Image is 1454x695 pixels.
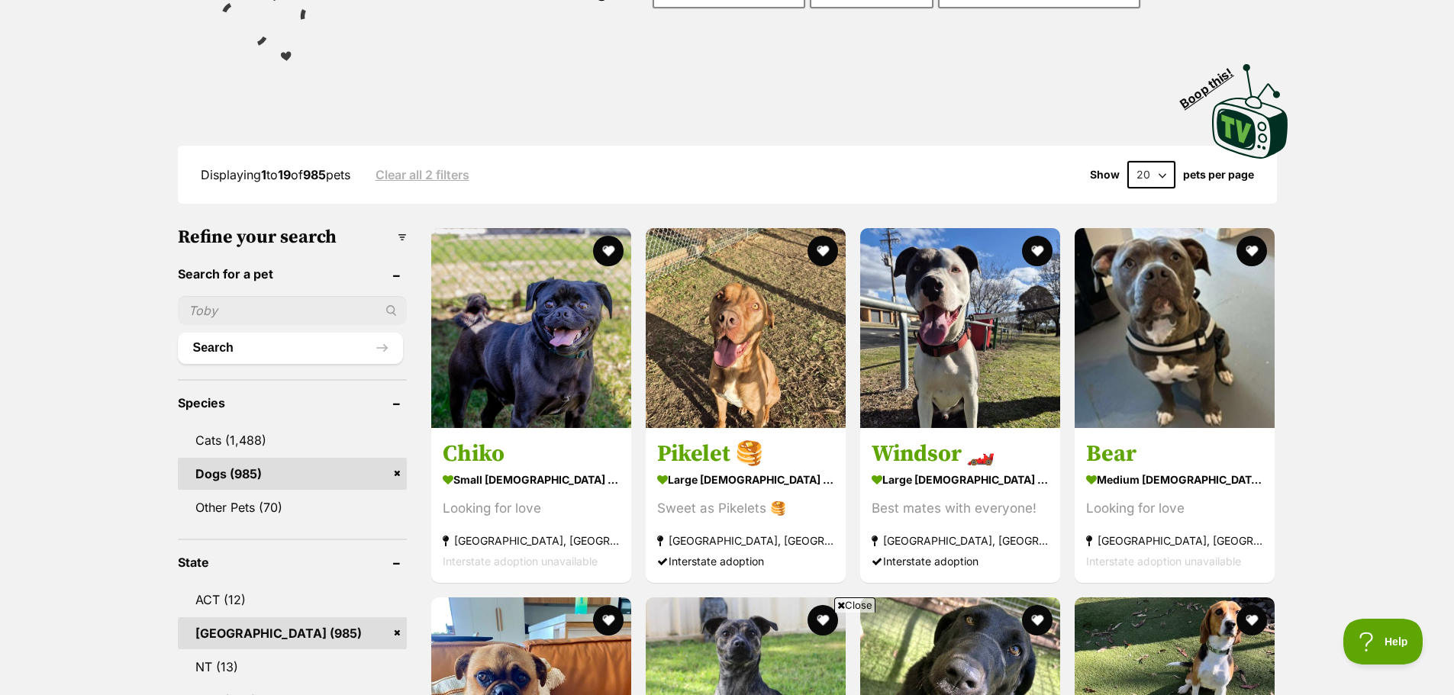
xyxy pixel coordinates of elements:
[117,308,229,459] img: https://img.kwcdn.com/product/fancy/2e2a3f2d-9e26-4fb5-b362-21fc374ffd93.jpg?imageMogr2/strip/siz...
[1086,498,1263,519] div: Looking for love
[178,424,407,456] a: Cats (1,488)
[178,555,407,569] header: State
[376,168,469,182] a: Clear all 2 filters
[178,584,407,616] a: ACT (12)
[1075,428,1275,583] a: Bear medium [DEMOGRAPHIC_DATA] Dog Looking for love [GEOGRAPHIC_DATA], [GEOGRAPHIC_DATA] Intersta...
[593,605,624,635] button: favourite
[1090,169,1120,181] span: Show
[657,551,834,571] div: Interstate adoption
[443,498,620,519] div: Looking for love
[178,651,407,683] a: NT (13)
[808,605,838,635] button: favourite
[443,439,620,468] h3: Chiko
[178,267,407,281] header: Search for a pet
[872,498,1049,519] div: Best mates with everyone!
[1086,530,1263,551] strong: [GEOGRAPHIC_DATA], [GEOGRAPHIC_DATA]
[1177,56,1247,111] span: Boop this!
[201,167,350,182] span: Displaying to of pets
[178,333,403,363] button: Search
[178,227,407,248] h3: Refine your search
[1343,619,1423,664] iframe: Help Scout Beacon - Open
[872,439,1049,468] h3: Windsor 🏎️
[657,439,834,468] h3: Pikelet 🥞
[178,396,407,410] header: Species
[116,97,229,191] img: https://img.kwcdn.com/product/fancy/c748de93-db20-46ec-a49e-96cf38e44e51.jpg?imageMogr2/strip/siz...
[178,296,407,325] input: Toby
[1022,605,1053,635] button: favourite
[808,236,838,266] button: favourite
[1237,236,1268,266] button: favourite
[872,468,1049,491] strong: large [DEMOGRAPHIC_DATA] Dog
[1086,468,1263,491] strong: medium [DEMOGRAPHIC_DATA] Dog
[646,228,846,428] img: Pikelet 🥞 - Rhodesian Ridgeback Dog
[1212,50,1288,162] a: Boop this!
[593,236,624,266] button: favourite
[657,530,834,551] strong: [GEOGRAPHIC_DATA], [GEOGRAPHIC_DATA]
[646,428,846,583] a: Pikelet 🥞 large [DEMOGRAPHIC_DATA] Dog Sweet as Pikelets 🥞 [GEOGRAPHIC_DATA], [GEOGRAPHIC_DATA] I...
[1022,236,1053,266] button: favourite
[443,555,598,568] span: Interstate adoption unavailable
[1075,228,1275,428] img: Bear - American Staffordshire Terrier Dog
[178,617,407,649] a: [GEOGRAPHIC_DATA] (985)
[1183,169,1254,181] label: pets per page
[117,154,229,304] img: https://img.kwcdn.com/product/fancy/beef76da-9f17-44f2-b803-3d2b72af1d10.jpg?imageMogr2/strip/siz...
[860,228,1060,428] img: Windsor 🏎️ - Bull Arab Dog
[872,530,1049,551] strong: [GEOGRAPHIC_DATA], [GEOGRAPHIC_DATA]
[860,428,1060,583] a: Windsor 🏎️ large [DEMOGRAPHIC_DATA] Dog Best mates with everyone! [GEOGRAPHIC_DATA], [GEOGRAPHIC_...
[278,167,291,182] strong: 19
[657,468,834,491] strong: large [DEMOGRAPHIC_DATA] Dog
[443,530,620,551] strong: [GEOGRAPHIC_DATA], [GEOGRAPHIC_DATA]
[1086,439,1263,468] h3: Bear
[178,458,407,490] a: Dogs (985)
[1086,555,1241,568] span: Interstate adoption unavailable
[261,167,266,182] strong: 1
[357,619,1098,687] iframe: Advertisement
[1212,64,1288,159] img: PetRescue TV logo
[431,228,631,428] img: Chiko - Chihuahua x Pug Dog
[303,167,326,182] strong: 985
[443,468,620,491] strong: small [DEMOGRAPHIC_DATA] Dog
[431,428,631,583] a: Chiko small [DEMOGRAPHIC_DATA] Dog Looking for love [GEOGRAPHIC_DATA], [GEOGRAPHIC_DATA] Intersta...
[872,551,1049,571] div: Interstate adoption
[1237,605,1268,635] button: favourite
[834,597,875,613] span: Close
[657,498,834,519] div: Sweet as Pikelets 🥞
[178,491,407,523] a: Other Pets (70)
